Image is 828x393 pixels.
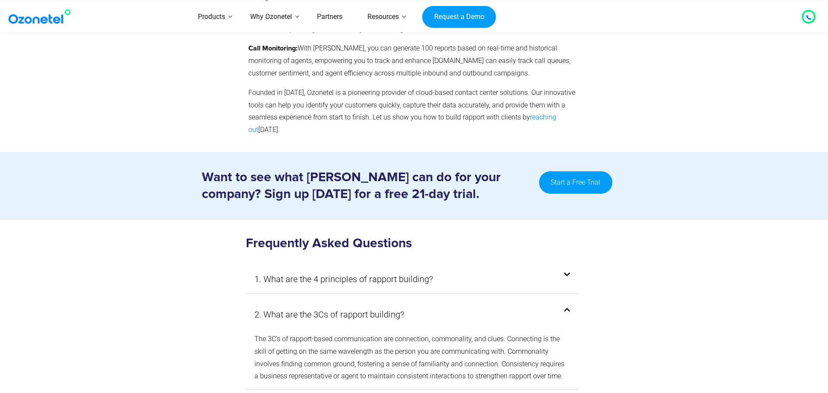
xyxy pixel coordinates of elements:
p: The 3C’s of rapport-based communication are connection, commonality, and clues. Connecting is the... [254,333,570,383]
a: Resources [355,2,411,32]
h3: Frequently Asked Questions [246,235,579,252]
a: Products [185,2,238,32]
h3: Want to see what [PERSON_NAME] can do for your company? Sign up [DATE] for a free 21-day trial. [202,169,530,203]
a: Partners [304,2,355,32]
a: Why Ozonetel [238,2,304,32]
a: Start a Free Trial [539,171,612,194]
div: 2. What are the 3Cs of rapport building? [246,302,579,327]
p: With [PERSON_NAME], you can generate 100 reports based on real-time and historical monitoring of ... [248,42,576,79]
a: 1. What are the 4 principles of rapport building? [254,271,433,287]
a: Request a Demo [422,6,496,28]
div: 1. What are the 4 principles of rapport building? [246,265,579,293]
strong: Call Monitoring: [248,45,298,52]
p: Founded in [DATE], Ozonetel is a pioneering provider of cloud-based contact center solutions. Our... [248,87,576,136]
div: 2. What are the 3Cs of rapport building? [246,327,579,389]
a: 2. What are the 3Cs of rapport building? [254,307,404,322]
